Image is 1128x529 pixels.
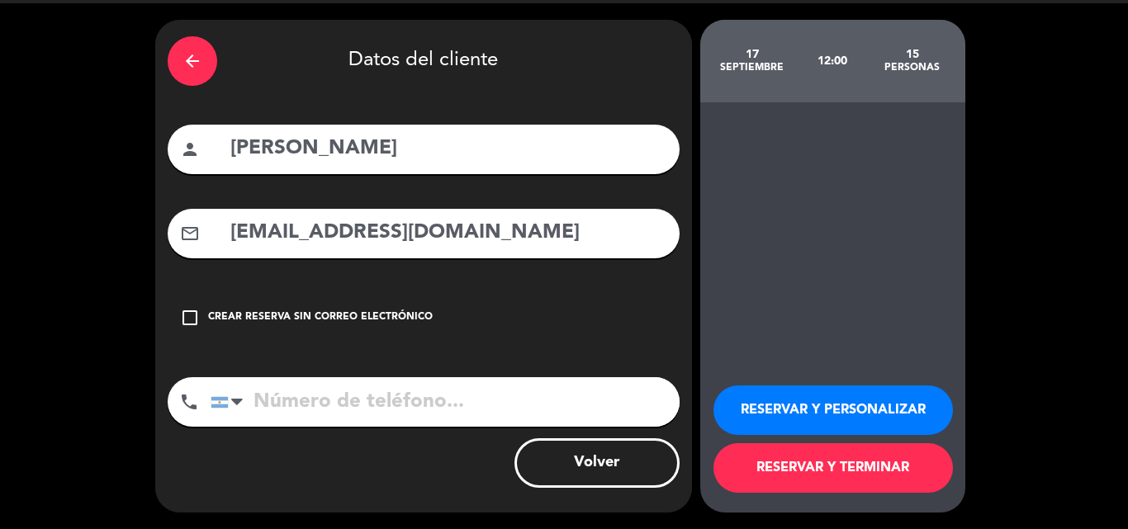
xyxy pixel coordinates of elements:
i: arrow_back [182,51,202,71]
button: RESERVAR Y PERSONALIZAR [713,385,953,435]
input: Número de teléfono... [211,377,680,427]
input: Email del cliente [229,216,667,250]
i: phone [179,392,199,412]
div: personas [872,61,952,74]
i: person [180,139,200,159]
input: Nombre del cliente [229,132,667,166]
div: septiembre [713,61,793,74]
button: Volver [514,438,680,488]
div: Crear reserva sin correo electrónico [208,309,433,326]
i: check_box_outline_blank [180,308,200,328]
div: 17 [713,48,793,61]
div: Datos del cliente [168,32,680,90]
button: RESERVAR Y TERMINAR [713,443,953,493]
div: 15 [872,48,952,61]
div: 12:00 [792,32,872,90]
div: Argentina: +54 [211,378,249,426]
i: mail_outline [180,224,200,243]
